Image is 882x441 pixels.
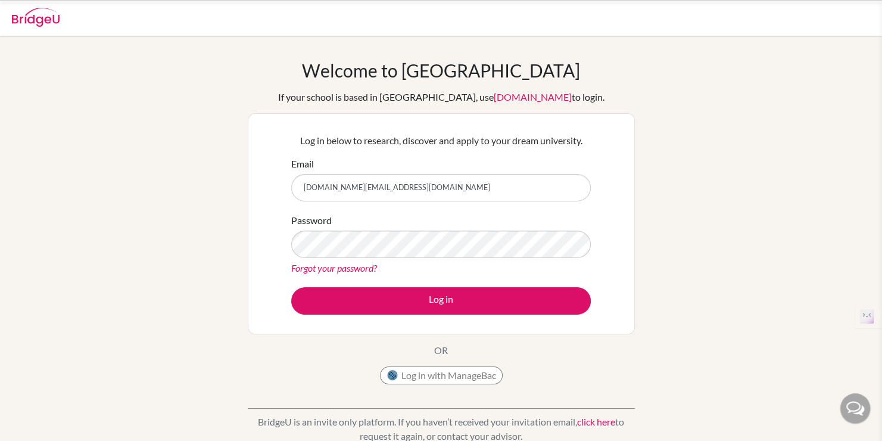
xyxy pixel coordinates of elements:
button: Log in [291,287,591,315]
p: OR [434,343,448,358]
button: Log in with ManageBac [380,367,503,384]
p: Log in below to research, discover and apply to your dream university. [291,133,591,148]
span: Help [27,8,51,19]
img: Bridge-U [12,8,60,27]
a: Forgot your password? [291,262,377,274]
label: Email [291,157,314,171]
label: Password [291,213,332,228]
h1: Welcome to [GEOGRAPHIC_DATA] [302,60,580,81]
div: If your school is based in [GEOGRAPHIC_DATA], use to login. [278,90,604,104]
a: [DOMAIN_NAME] [494,91,572,103]
a: click here [577,416,615,427]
